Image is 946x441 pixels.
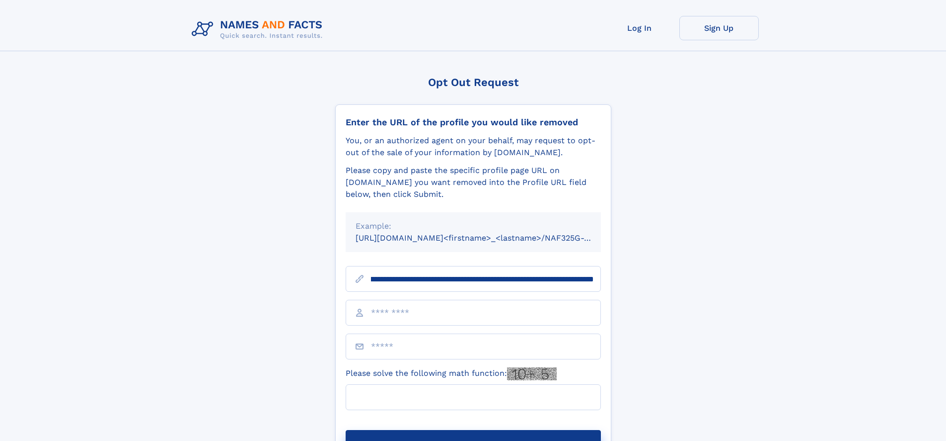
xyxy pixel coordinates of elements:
[335,76,611,88] div: Opt Out Request
[679,16,759,40] a: Sign Up
[600,16,679,40] a: Log In
[346,117,601,128] div: Enter the URL of the profile you would like removed
[188,16,331,43] img: Logo Names and Facts
[346,165,601,200] div: Please copy and paste the specific profile page URL on [DOMAIN_NAME] you want removed into the Pr...
[356,233,620,243] small: [URL][DOMAIN_NAME]<firstname>_<lastname>/NAF325G-xxxxxxxx
[356,220,591,232] div: Example:
[346,367,557,380] label: Please solve the following math function:
[346,135,601,159] div: You, or an authorized agent on your behalf, may request to opt-out of the sale of your informatio...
